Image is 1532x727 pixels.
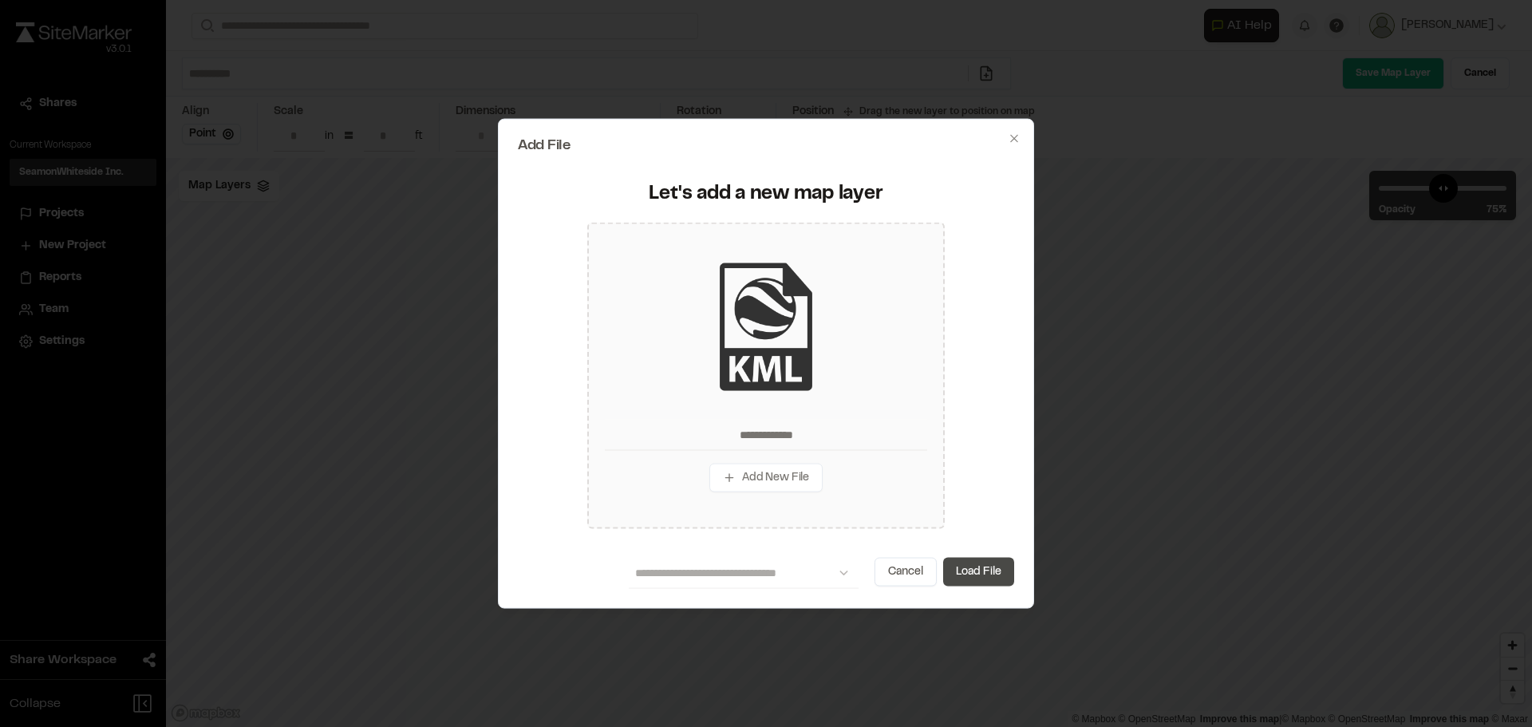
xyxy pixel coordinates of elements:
[943,558,1014,587] button: Load File
[702,263,830,390] img: kml_black_icon.png
[875,558,937,587] button: Cancel
[527,181,1005,207] div: Let's add a new map layer
[709,463,823,492] button: Add New File
[518,138,1014,152] h2: Add File
[587,223,945,529] div: Add New File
